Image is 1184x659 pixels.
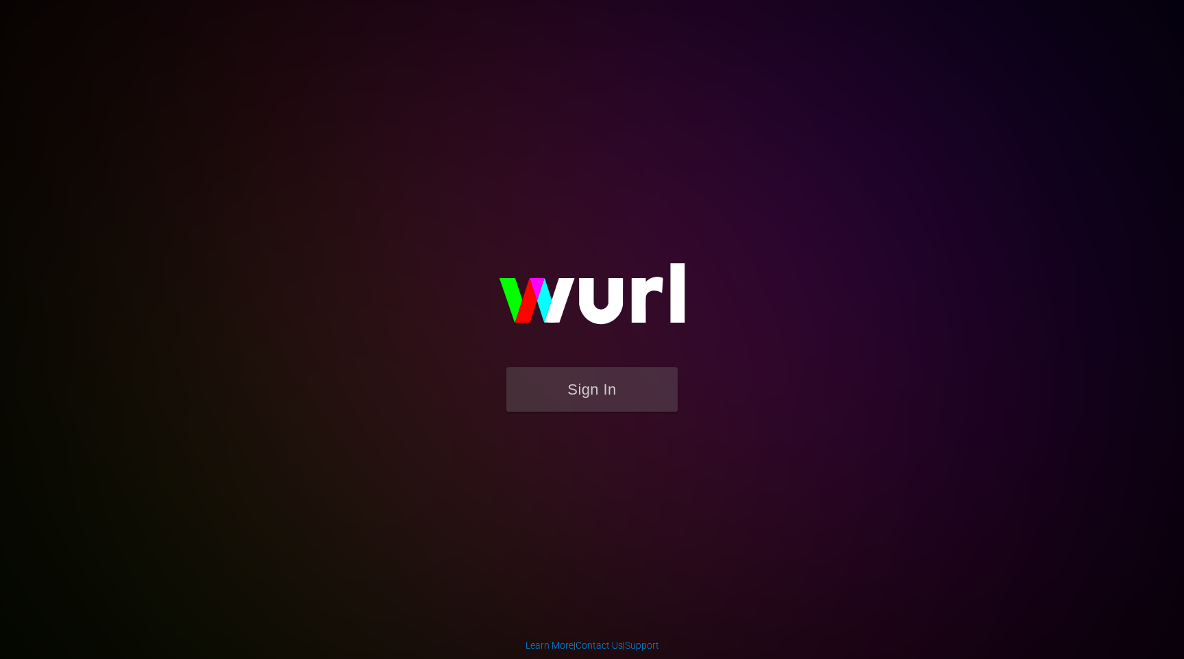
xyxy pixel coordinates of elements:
a: Support [625,640,659,651]
a: Learn More [526,640,573,651]
img: wurl-logo-on-black-223613ac3d8ba8fe6dc639794a292ebdb59501304c7dfd60c99c58986ef67473.svg [455,234,729,366]
a: Contact Us [576,640,623,651]
div: | | [526,638,659,652]
button: Sign In [506,367,678,412]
